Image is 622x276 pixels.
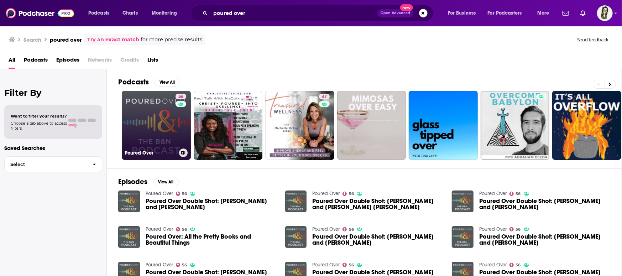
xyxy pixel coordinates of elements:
span: Poured Over Double Shot: [PERSON_NAME] and [PERSON_NAME] [312,234,443,246]
a: All [9,54,15,69]
img: Poured Over: All the Pretty Books and Beautiful Things [118,226,140,248]
a: Poured Over: All the Pretty Books and Beautiful Things [146,234,277,246]
h2: Podcasts [118,78,149,87]
span: Choose a tab above to access filters. [11,121,67,131]
span: Poured Over Double Shot: [PERSON_NAME] and [PERSON_NAME] [479,234,610,246]
span: Poured Over Double Shot: [PERSON_NAME] and [PERSON_NAME] [479,198,610,210]
a: 56 [509,263,521,267]
a: 56Poured Over [122,91,191,160]
button: open menu [147,7,186,19]
span: 56 [516,228,521,231]
img: Poured Over Double Shot: Aisling Rawle and Emily Nussbaum [118,191,140,212]
a: 56 [176,263,187,267]
button: open menu [532,7,558,19]
span: 56 [178,93,183,100]
a: Poured Over [146,226,173,232]
span: For Business [448,8,476,18]
button: Send feedback [575,37,611,43]
img: Podchaser - Follow, Share and Rate Podcasts [6,6,74,20]
a: Poured Over [312,191,340,197]
img: User Profile [597,5,613,21]
a: Poured Over Double Shot: Tessa Hulls and Griffin Hansbury [312,198,443,210]
a: Lists [147,54,158,69]
span: Charts [122,8,138,18]
a: 47 [319,94,330,99]
a: Poured Over Double Shot: Aisling Rawle and Emily Nussbaum [146,198,277,210]
a: Poured Over [312,262,340,268]
a: 56 [509,227,521,231]
img: Poured Over Double Shot: Daniel Mason and Paul Murray [285,226,307,248]
a: Poured Over [312,226,340,232]
a: Episodes [56,54,79,69]
button: View All [153,178,179,186]
span: 56 [182,228,187,231]
a: 47 [265,91,334,160]
img: Poured Over Double Shot: Nathan Hill and Ben Fountain [452,191,474,212]
span: Poured Over Double Shot: [PERSON_NAME] and [PERSON_NAME] [PERSON_NAME] [312,198,443,210]
a: 56 [343,227,354,231]
span: 56 [182,264,187,267]
a: 56 [176,94,186,99]
a: Poured Over Double Shot: Nathan Hill and Ben Fountain [479,198,610,210]
a: Poured Over [146,191,173,197]
span: Open Advanced [381,11,410,15]
input: Search podcasts, credits, & more... [210,7,377,19]
span: 56 [349,264,354,267]
span: 56 [516,192,521,196]
a: Charts [118,7,142,19]
button: open menu [483,7,532,19]
span: Networks [88,54,112,69]
span: Logged in as poppyhat [597,5,613,21]
a: Try an exact match [87,36,139,44]
span: 56 [349,192,354,196]
a: Poured Over Double Shot: Tania James and Julia Fine [479,234,610,246]
span: More [537,8,549,18]
button: View All [155,78,180,87]
span: for more precise results [141,36,202,44]
a: Podcasts [24,54,48,69]
img: Poured Over Double Shot: Tessa Hulls and Griffin Hansbury [285,191,307,212]
span: Credits [120,54,139,69]
a: Show notifications dropdown [577,7,589,19]
h2: Episodes [118,177,147,186]
span: 56 [516,264,521,267]
h2: Filter By [4,88,102,98]
a: 56 [176,192,187,196]
h3: Poured Over [125,150,176,156]
a: 56 [176,227,187,231]
span: Monitoring [152,8,177,18]
button: Select [4,156,102,172]
a: Poured Over [479,191,507,197]
button: open menu [443,7,485,19]
button: Show profile menu [597,5,613,21]
h3: Search [23,36,41,43]
button: open menu [83,7,119,19]
a: Poured Over [479,262,507,268]
span: 56 [182,192,187,196]
p: Saved Searches [4,145,102,151]
a: 56 [343,263,354,267]
span: Select [5,162,87,167]
a: EpisodesView All [118,177,179,186]
div: Search podcasts, credits, & more... [198,5,440,21]
span: New [400,4,413,11]
a: 56 [343,192,354,196]
img: Poured Over Double Shot: Tania James and Julia Fine [452,226,474,248]
span: Want to filter your results? [11,114,67,119]
span: Poured Over Double Shot: [PERSON_NAME] and [PERSON_NAME] [146,198,277,210]
span: 47 [322,93,327,100]
a: Show notifications dropdown [560,7,572,19]
a: PodcastsView All [118,78,180,87]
